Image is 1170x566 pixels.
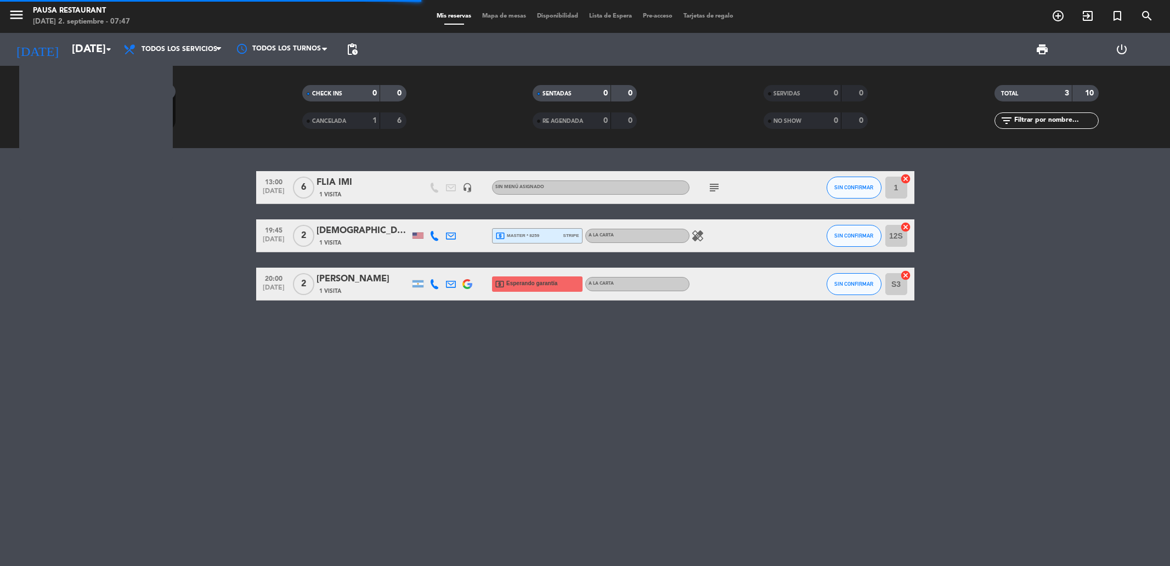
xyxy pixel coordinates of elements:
[142,117,146,125] strong: 3
[506,279,557,288] span: Esperando garantía
[1115,43,1128,56] i: power_settings_new
[834,184,873,190] span: SIN CONFIRMAR
[773,91,800,97] span: SERVIDAS
[319,287,341,296] span: 1 Visita
[532,13,584,19] span: Disponibilidad
[260,284,287,297] span: [DATE]
[603,117,608,124] strong: 0
[859,117,866,124] strong: 0
[346,43,359,56] span: pending_actions
[33,5,130,16] div: Pausa Restaurant
[827,225,881,247] button: SIN CONFIRMAR
[1013,115,1098,127] input: Filtrar por nombre...
[316,176,410,190] div: FLIA IMI
[584,13,637,19] span: Lista de Espera
[773,118,801,124] span: NO SHOW
[312,91,342,97] span: CHECK INS
[1082,33,1162,66] div: LOG OUT
[495,185,544,189] span: Sin menú asignado
[462,279,472,289] img: google-logo.png
[260,236,287,248] span: [DATE]
[397,89,404,97] strong: 0
[372,117,377,124] strong: 1
[1081,9,1094,22] i: exit_to_app
[102,43,115,56] i: arrow_drop_down
[319,190,341,199] span: 1 Visita
[260,188,287,200] span: [DATE]
[8,37,66,61] i: [DATE]
[1140,9,1154,22] i: search
[8,7,25,27] button: menu
[542,91,572,97] span: SENTADAS
[477,13,532,19] span: Mapa de mesas
[834,89,838,97] strong: 0
[708,181,721,194] i: subject
[603,89,608,97] strong: 0
[563,232,579,239] span: stripe
[678,13,739,19] span: Tarjetas de regalo
[78,89,113,95] span: RESERVADAS
[827,273,881,295] button: SIN CONFIRMAR
[495,231,540,241] span: master * 8259
[260,271,287,284] span: 20:00
[142,46,217,53] span: Todos los servicios
[316,224,410,238] div: [DEMOGRAPHIC_DATA]
[1085,89,1096,97] strong: 10
[316,272,410,286] div: [PERSON_NAME]
[260,223,287,236] span: 19:45
[834,233,873,239] span: SIN CONFIRMAR
[293,225,314,247] span: 2
[834,117,838,124] strong: 0
[827,177,881,199] button: SIN CONFIRMAR
[1036,43,1049,56] span: print
[1001,91,1018,97] span: TOTAL
[167,105,173,112] strong: 0
[691,229,704,242] i: healing
[312,118,346,124] span: CANCELADA
[8,7,25,23] i: menu
[900,270,911,281] i: cancel
[589,233,614,237] span: A LA CARTA
[319,239,341,247] span: 1 Visita
[33,16,130,27] div: [DATE] 2. septiembre - 07:47
[142,88,146,95] strong: 3
[1052,9,1065,22] i: add_circle_outline
[628,117,635,124] strong: 0
[142,105,146,112] strong: 0
[589,281,614,286] span: A LA CARTA
[78,106,116,112] span: CONFIRMADA
[372,89,377,97] strong: 0
[1000,114,1013,127] i: filter_list
[462,183,472,193] i: headset_mic
[628,89,635,97] strong: 0
[431,13,477,19] span: Mis reservas
[78,119,122,124] span: SIN CONFIRMAR
[397,117,404,124] strong: 6
[834,281,873,287] span: SIN CONFIRMAR
[162,88,173,95] strong: 10
[900,173,911,184] i: cancel
[260,175,287,188] span: 13:00
[495,231,505,241] i: local_atm
[542,118,583,124] span: RE AGENDADA
[1111,9,1124,22] i: turned_in_not
[637,13,678,19] span: Pre-acceso
[859,89,866,97] strong: 0
[1065,89,1069,97] strong: 3
[900,222,911,233] i: cancel
[293,273,314,295] span: 2
[293,177,314,199] span: 6
[495,279,505,289] i: local_atm
[162,117,173,125] strong: 10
